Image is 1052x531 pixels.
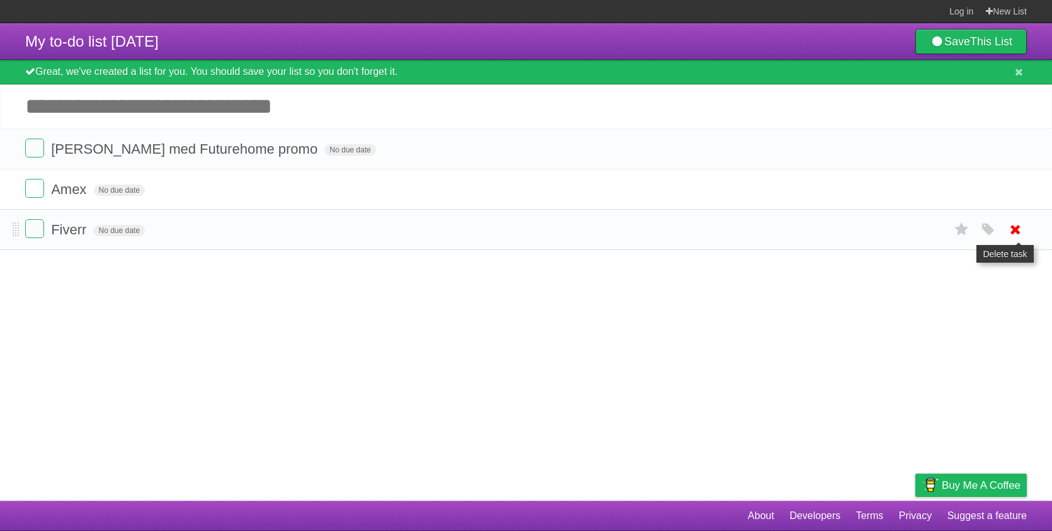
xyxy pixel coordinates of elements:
a: About [748,504,774,528]
a: Developers [789,504,840,528]
span: Buy me a coffee [942,474,1021,496]
a: Terms [856,504,884,528]
label: Done [25,139,44,157]
img: Buy me a coffee [922,474,939,496]
a: Privacy [899,504,932,528]
label: Star task [950,219,974,240]
label: Done [25,179,44,198]
span: Amex [51,181,89,197]
span: No due date [93,225,144,236]
a: Suggest a feature [947,504,1027,528]
a: Buy me a coffee [915,474,1027,497]
a: SaveThis List [915,29,1027,54]
label: Done [25,219,44,238]
b: This List [970,35,1012,48]
span: [PERSON_NAME] med Futurehome promo [51,141,321,157]
span: Fiverr [51,222,89,237]
span: No due date [324,144,375,156]
span: My to-do list [DATE] [25,33,159,50]
span: No due date [94,185,145,196]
